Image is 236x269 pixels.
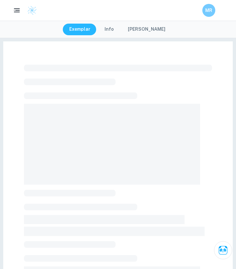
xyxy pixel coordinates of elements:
[214,241,232,259] button: Ask Clai
[23,5,37,15] a: Clastify logo
[121,24,172,35] button: [PERSON_NAME]
[205,7,213,14] h6: MR
[63,24,97,35] button: Exemplar
[27,5,37,15] img: Clastify logo
[98,24,120,35] button: Info
[202,4,215,17] button: MR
